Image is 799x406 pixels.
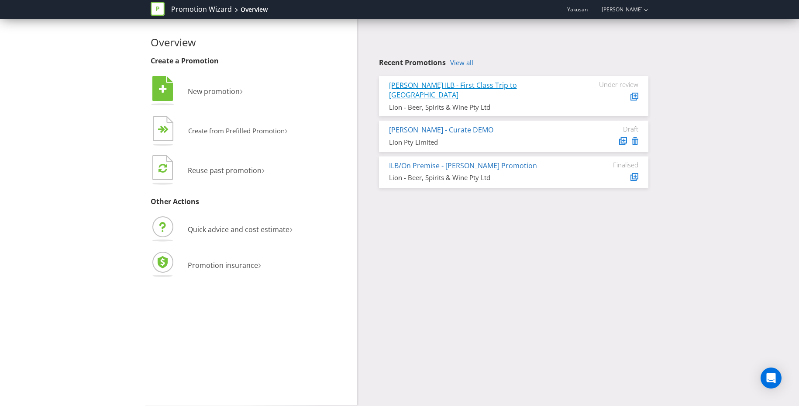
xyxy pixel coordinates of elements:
[262,162,265,177] span: ›
[240,83,243,97] span: ›
[389,125,493,135] a: [PERSON_NAME] - Curate DEMO
[586,161,638,169] div: Finalised
[151,37,351,48] h2: Overview
[163,125,169,134] tspan: 
[761,368,782,389] div: Open Intercom Messenger
[593,6,643,13] a: [PERSON_NAME]
[389,138,573,147] div: Lion Pty Limited
[188,87,240,96] span: New promotion
[285,123,288,137] span: ›
[151,114,288,149] button: Create from Prefilled Promotion›
[158,163,167,173] tspan: 
[151,260,261,270] a: Promotion insurance›
[379,58,446,67] span: Recent Promotions
[258,257,261,271] span: ›
[171,4,232,14] a: Promotion Wizard
[188,166,262,175] span: Reuse past promotion
[389,103,573,112] div: Lion - Beer, Spirits & Wine Pty Ltd
[567,6,588,13] span: Yakusan
[389,80,517,100] a: [PERSON_NAME] ILB - First Class Trip to [GEOGRAPHIC_DATA]
[151,198,351,206] h3: Other Actions
[289,221,293,236] span: ›
[151,57,351,65] h3: Create a Promotion
[241,5,268,14] div: Overview
[159,84,167,94] tspan: 
[450,59,473,66] a: View all
[586,125,638,133] div: Draft
[151,225,293,234] a: Quick advice and cost estimate›
[389,173,573,182] div: Lion - Beer, Spirits & Wine Pty Ltd
[188,260,258,270] span: Promotion insurance
[389,161,537,170] a: ILB/On Premise - [PERSON_NAME] Promotion
[188,225,289,234] span: Quick advice and cost estimate
[188,126,285,135] span: Create from Prefilled Promotion
[586,80,638,88] div: Under review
